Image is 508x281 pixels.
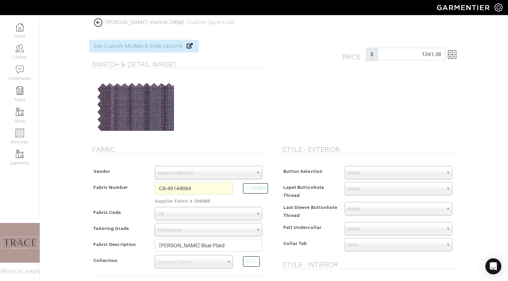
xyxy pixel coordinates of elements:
span: C8 [158,207,253,221]
span: Full Canvas [158,223,253,237]
h5: Price [342,48,366,61]
span: Button Selection [283,167,323,176]
span: Match [348,166,443,180]
img: dashboard-icon-dbcd8f5a0b271acd01030246c82b418ddd0df26cd7fceb0bd07c9910d44c42f6.png [16,23,24,31]
h5: Style - Exterior [282,146,459,154]
small: Supplier Fabric # 596089 [155,198,233,204]
span: Tailoring Grade [93,224,129,233]
a: [PERSON_NAME] [105,19,148,25]
h5: Swatch & Detail Images [92,60,269,68]
span: Match [348,182,443,196]
span: Vendor [93,167,110,176]
a: Invoice 24698 [150,19,184,25]
span: Collection [93,256,118,265]
img: garments-icon-b7da505a4dc4fd61783c78ac3ca0ef83fa9d6f193b1c9dc38574b1d14d53ca28.png [16,108,24,116]
img: garments-icon-b7da505a4dc4fd61783c78ac3ca0ef83fa9d6f193b1c9dc38574b1d14d53ca28.png [16,150,24,158]
span: Fabric Code [93,208,121,217]
img: Open Price Breakdown [448,50,456,59]
span: Fabric Description [93,240,136,249]
h5: Style - Interior [282,261,459,269]
a: See Custom Models & Style Options [89,40,199,52]
span: Lapel Buttonhole Thread [283,183,324,200]
span: Select an Option [158,255,224,269]
img: gear-icon-white-bd11855cb880d31180b6d7d6211b90ccbf57a29d726f0c71d8c61bd08dd39cc2.png [494,3,503,12]
img: reminder-icon-8004d30b9f0a5d33ae49ab947aed9ed385cf756f9e5892f1edd6e32f2345188e.png [16,86,24,95]
span: Fabric Number [93,183,128,192]
span: $ [366,48,378,61]
div: Open Intercom Messenger [485,258,501,274]
span: Felt Undercollar [283,223,322,232]
img: orders-icon-0abe47150d42831381b5fb84f609e132dff9fe21cb692f30cb5eec754e2cba89.png [16,129,24,137]
h5: Fabric [92,146,269,154]
div: ADD [243,256,260,267]
button: CONFIRM [243,183,268,194]
span: Collar Tab [283,239,307,248]
img: garmentier-logo-header-white-b43fb05a5012e4ada735d5af1a66efaba907eab6374d6393d1fbf88cb4ef424d.png [434,2,494,13]
img: comment-icon-a0a6a9ef722e966f86d9cbdc48e553b5cf19dbc54f86b18d962a5391bc8f6eb6.png [16,65,24,74]
span: Last Sleeve Buttonhole Thread [283,203,337,220]
img: clients-icon-6bae9207a08558b7cb47a8932f037763ab4055f8c8b6bfacd5dc20c3e0201464.png [16,44,24,52]
img: back_button_icon-ce25524eef7749ea780ab53ea1fea592ca0fb03e1c82d1f52373f42a7c1db72b.png [94,18,102,27]
span: Match [348,222,443,236]
span: None [348,238,443,252]
span: Match [348,202,443,216]
span: House Collection [158,166,253,180]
